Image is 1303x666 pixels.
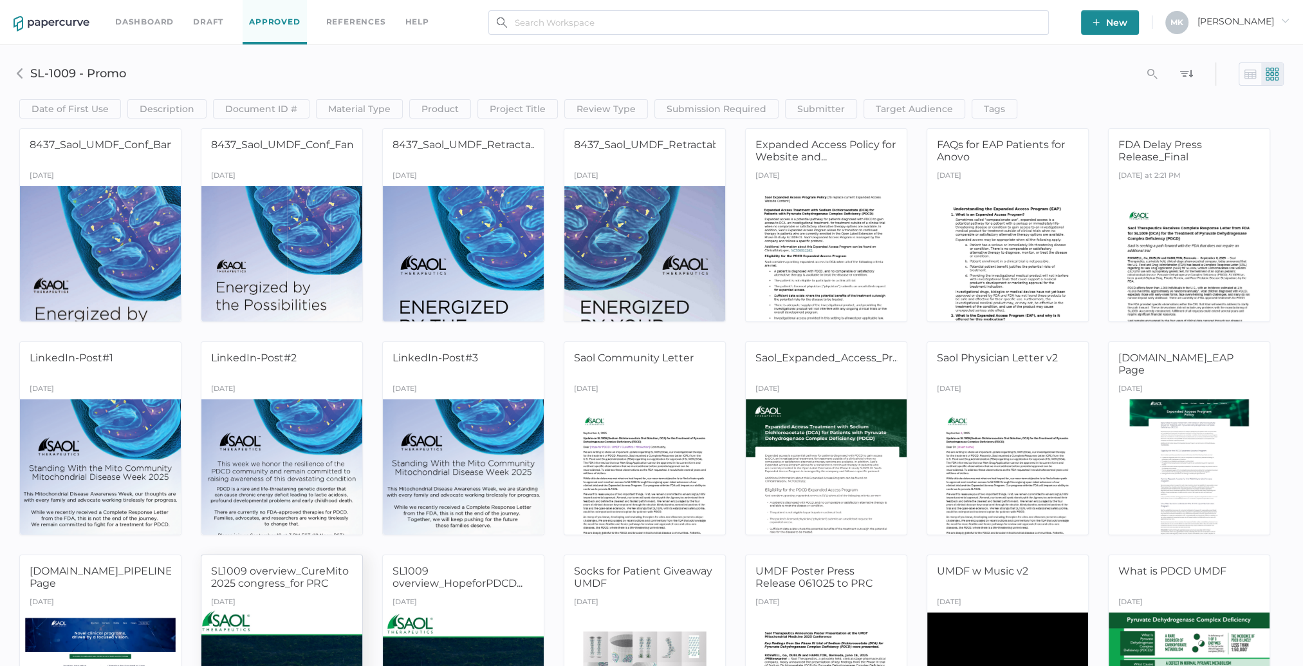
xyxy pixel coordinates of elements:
[30,352,113,364] span: LinkedIn-Post#1
[574,352,694,364] span: Saol Community Letter
[30,66,896,81] h3: SL-1009 - Promo
[497,17,507,28] img: search.bf03fe8b.svg
[488,10,1049,35] input: Search Workspace
[316,99,403,119] button: Material Type
[1081,10,1139,35] button: New
[1093,10,1127,35] span: New
[574,138,748,151] span: 8437_Saol_UMDF_RetractableBa...
[755,565,873,589] span: UMDF Poster Press Release 061025 to PRC
[937,167,961,186] div: [DATE]
[393,381,417,399] div: [DATE]
[1266,68,1279,81] img: thumb-nail-view-green.8bd57d9d.svg
[211,167,236,186] div: [DATE]
[755,352,898,364] span: Saol_Expanded_Access_Pr...
[30,594,54,613] div: [DATE]
[477,99,558,119] button: Project Title
[1280,16,1289,25] i: arrow_right
[755,594,780,613] div: [DATE]
[19,99,121,119] button: Date of First Use
[574,167,598,186] div: [DATE]
[577,100,636,118] span: Review Type
[393,352,478,364] span: LinkedIn-Post#3
[328,100,391,118] span: Material Type
[409,99,471,119] button: Product
[405,15,429,29] div: help
[937,352,1058,364] span: Saol Physician Letter v2
[984,100,1005,118] span: Tags
[30,167,54,186] div: [DATE]
[115,15,174,29] a: Dashboard
[755,138,896,163] span: Expanded Access Policy for Website and...
[211,594,236,613] div: [DATE]
[564,99,648,119] button: Review Type
[574,381,598,399] div: [DATE]
[1244,68,1257,81] img: table-view.2010dd40.svg
[937,565,1028,577] span: UMDF w Music v2
[574,565,712,589] span: Socks for Patient Giveaway UMDF
[1118,381,1143,399] div: [DATE]
[211,381,236,399] div: [DATE]
[937,381,961,399] div: [DATE]
[785,99,857,119] button: Submitter
[797,100,845,118] span: Submitter
[421,100,459,118] span: Product
[225,100,297,118] span: Document ID #
[211,352,297,364] span: LinkedIn-Post#2
[574,594,598,613] div: [DATE]
[140,100,194,118] span: Description
[127,99,207,119] button: Description
[393,167,417,186] div: [DATE]
[1170,17,1183,27] span: M K
[14,16,89,32] img: papercurve-logo-colour.7244d18c.svg
[864,99,965,119] button: Target Audience
[193,15,223,29] a: Draft
[213,99,310,119] button: Document ID #
[15,68,25,79] img: XASAF+g4Z51Wu6mYVMFQmC4SJJkn52YCxeJ13i3apR5QvEYKxDChqssPZdFsnwcCNBzyW2MeRDXBrBOCs+gZ7YR4YN7M4TyPI...
[937,138,1065,163] span: FAQs for EAP Patients for Anovo
[1118,138,1202,163] span: FDA Delay Press Release_Final
[1093,19,1100,26] img: plus-white.e19ec114.svg
[876,100,953,118] span: Target Audience
[393,594,417,613] div: [DATE]
[30,565,172,589] span: [DOMAIN_NAME]_PIPELINE Page
[1118,167,1181,186] div: [DATE] at 2:21 PM
[755,381,780,399] div: [DATE]
[1197,15,1289,27] span: [PERSON_NAME]
[30,381,54,399] div: [DATE]
[30,138,210,151] span: 8437_Saol_UMDF_Conf_Banquet_...
[490,100,546,118] span: Project Title
[667,100,766,118] span: Submission Required
[211,565,349,589] span: SL1009 overview_CureMito 2025 congress_for PRC
[1118,594,1143,613] div: [DATE]
[1147,69,1158,79] i: search_left
[937,594,961,613] div: [DATE]
[393,565,522,589] span: SL1009 overview_HopeforPDCD...
[211,138,435,151] span: 8437_Saol_UMDF_Conf_Family_program_v3
[1118,352,1234,376] span: [DOMAIN_NAME]_EAP Page
[1118,565,1226,577] span: What is PDCD UMDF
[654,99,779,119] button: Submission Required
[755,167,780,186] div: [DATE]
[32,100,109,118] span: Date of First Use
[972,99,1017,119] button: Tags
[326,15,386,29] a: References
[1180,67,1193,80] img: sort_icon
[393,138,537,151] span: 8437_Saol_UMDF_Retracta...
